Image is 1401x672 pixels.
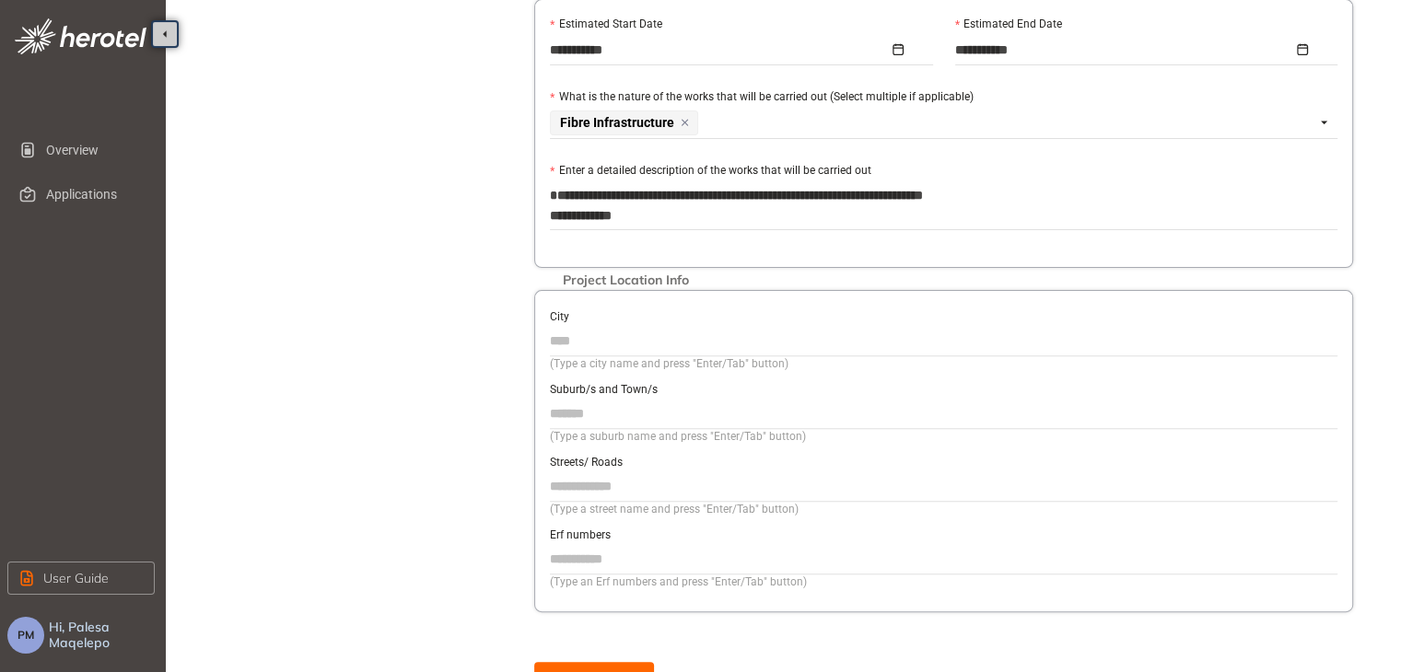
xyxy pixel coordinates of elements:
div: (Type a city name and press "Enter/Tab" button) [550,355,1337,373]
img: logo [15,18,146,54]
label: Enter a detailed description of the works that will be carried out [550,162,870,180]
span: Fibre Infrastructure [560,116,674,130]
span: Applications [46,176,140,213]
input: Suburb/s and Town/s [550,400,1337,427]
button: User Guide [7,562,155,595]
span: Project Location Info [554,272,698,288]
input: Streets/ Roads [550,472,1337,500]
label: Erf numbers [550,527,611,544]
label: Suburb/s and Town/s [550,381,658,399]
span: PM [18,629,34,642]
label: Streets/ Roads [550,454,623,471]
div: (Type an Erf numbers and press "Enter/Tab" button) [550,574,1337,591]
span: User Guide [43,568,109,588]
label: Estimated End Date [955,16,1062,33]
input: Estimated Start Date [550,40,889,60]
div: (Type a street name and press "Enter/Tab" button) [550,501,1337,518]
button: PM [7,617,44,654]
label: What is the nature of the works that will be carried out (Select multiple if applicable) [550,88,973,106]
span: Fibre Infrastructure [550,110,698,135]
div: (Type a suburb name and press "Enter/Tab" button) [550,428,1337,446]
input: Estimated End Date [955,40,1294,60]
input: Erf numbers [550,545,1337,573]
span: Hi, Palesa Maqelepo [49,620,158,651]
input: City [550,327,1337,354]
textarea: Enter a detailed description of the works that will be carried out [550,181,1337,229]
label: City [550,308,569,326]
label: Estimated Start Date [550,16,661,33]
span: Overview [46,132,140,168]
